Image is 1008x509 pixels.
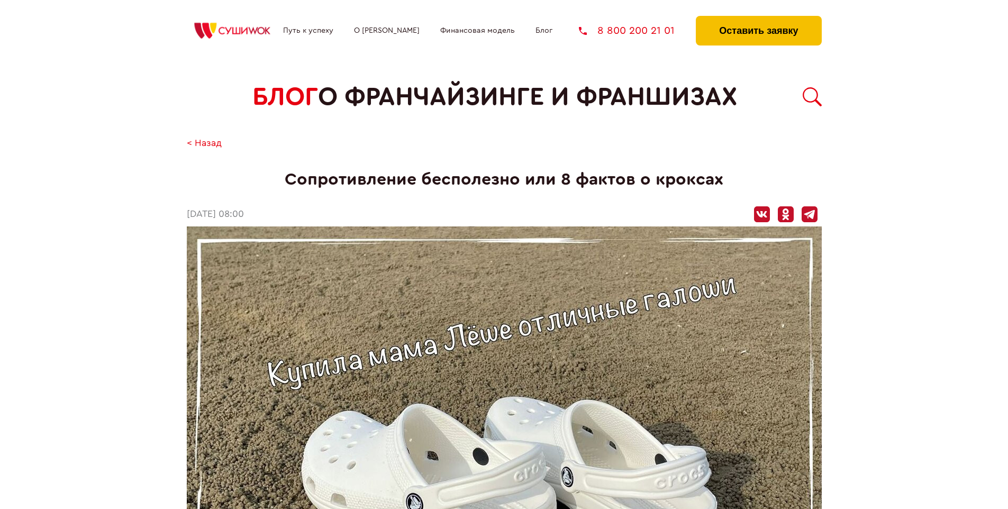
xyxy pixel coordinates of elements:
button: Оставить заявку [696,16,821,46]
span: БЛОГ [252,83,318,112]
time: [DATE] 08:00 [187,209,244,220]
a: О [PERSON_NAME] [354,26,420,35]
h1: Сопротивление бесполезно или 8 фактов о кроксах [187,170,822,189]
a: Финансовая модель [440,26,515,35]
span: 8 800 200 21 01 [597,25,675,36]
span: о франчайзинге и франшизах [318,83,737,112]
a: Путь к успеху [283,26,333,35]
a: Блог [535,26,552,35]
a: 8 800 200 21 01 [579,25,675,36]
a: < Назад [187,138,222,149]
